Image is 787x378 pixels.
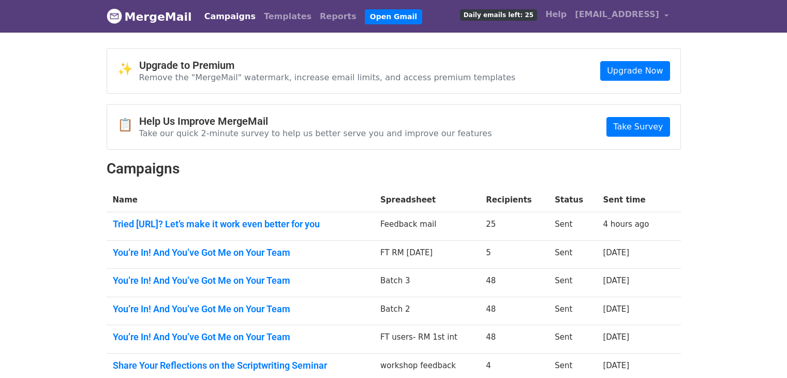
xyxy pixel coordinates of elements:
[260,6,316,27] a: Templates
[374,212,480,241] td: Feedback mail
[571,4,672,28] a: [EMAIL_ADDRESS]
[480,269,548,297] td: 48
[139,128,492,139] p: Take our quick 2-minute survey to help us better serve you and improve our features
[603,220,649,229] a: 4 hours ago
[480,325,548,354] td: 48
[603,304,629,314] a: [DATE]
[548,325,597,354] td: Sent
[603,276,629,285] a: [DATE]
[113,331,368,343] a: You’re In! And You’ve Got Me on Your Team
[113,303,368,315] a: You’re In! And You’ve Got Me on Your Team
[107,160,681,178] h2: Campaigns
[139,115,492,127] h4: Help Us Improve MergeMail
[548,212,597,241] td: Sent
[139,72,516,83] p: Remove the "MergeMail" watermark, increase email limits, and access premium templates
[113,247,368,258] a: You’re In! And You’ve Got Me on Your Team
[575,8,659,21] span: [EMAIL_ADDRESS]
[456,4,541,25] a: Daily emails left: 25
[480,212,548,241] td: 25
[200,6,260,27] a: Campaigns
[374,240,480,269] td: FT RM [DATE]
[139,59,516,71] h4: Upgrade to Premium
[117,62,139,77] span: ✨
[548,188,597,212] th: Status
[365,9,422,24] a: Open Gmail
[460,9,537,21] span: Daily emails left: 25
[374,325,480,354] td: FT users- RM 1st int
[107,8,122,24] img: MergeMail logo
[113,360,368,371] a: Share Your Reflections on the Scriptwriting Seminar
[597,188,666,212] th: Sent time
[548,269,597,297] td: Sent
[480,188,548,212] th: Recipients
[117,118,139,133] span: 📋
[600,61,670,81] a: Upgrade Now
[548,297,597,325] td: Sent
[603,361,629,370] a: [DATE]
[113,219,368,230] a: Tried [URL]? Let’s make it work even better for you
[107,188,375,212] th: Name
[606,117,670,137] a: Take Survey
[113,275,368,286] a: You’re In! And You’ve Got Me on Your Team
[374,188,480,212] th: Spreadsheet
[541,4,571,25] a: Help
[107,6,192,27] a: MergeMail
[603,248,629,257] a: [DATE]
[316,6,361,27] a: Reports
[548,240,597,269] td: Sent
[374,269,480,297] td: Batch 3
[480,240,548,269] td: 5
[480,297,548,325] td: 48
[374,297,480,325] td: Batch 2
[603,332,629,342] a: [DATE]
